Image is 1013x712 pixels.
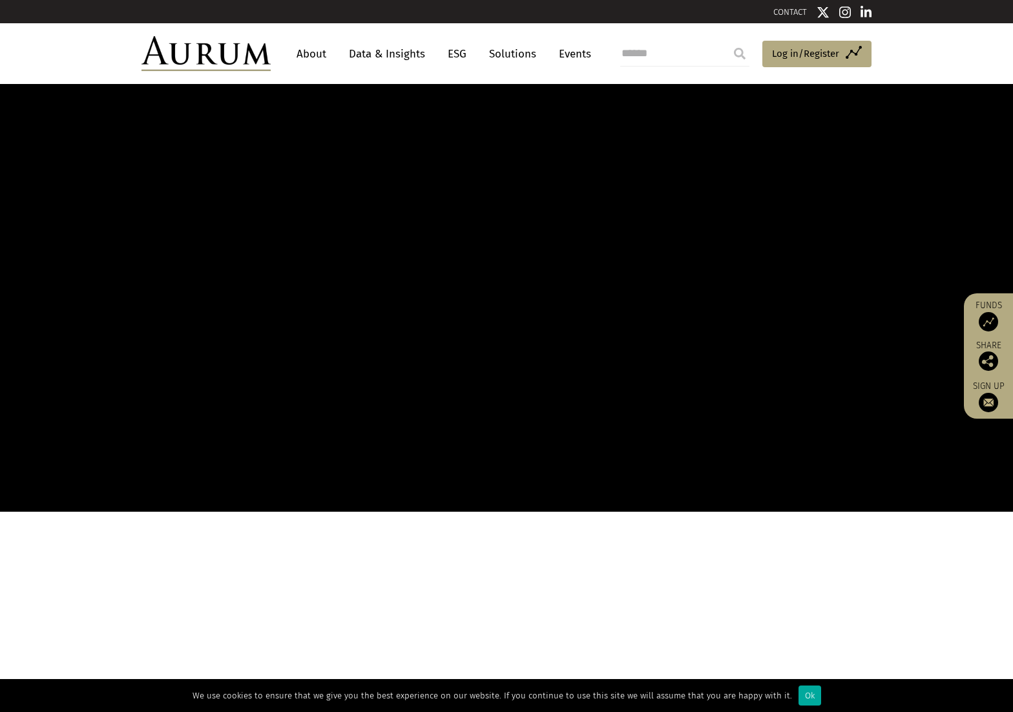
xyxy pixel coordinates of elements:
img: Access Funds [979,312,998,331]
img: Linkedin icon [861,6,872,19]
a: Funds [970,300,1007,331]
span: Log in/Register [772,46,839,61]
img: Aurum [141,36,271,71]
input: Submit [727,41,753,67]
a: Data & Insights [342,42,432,66]
a: Sign up [970,381,1007,412]
img: Instagram icon [839,6,851,19]
a: Events [552,42,591,66]
img: Twitter icon [817,6,830,19]
a: ESG [441,42,473,66]
img: Sign up to our newsletter [979,393,998,412]
div: Ok [799,686,821,706]
a: CONTACT [773,7,807,17]
img: Share this post [979,351,998,371]
div: Share [970,341,1007,371]
a: About [290,42,333,66]
a: Log in/Register [762,41,872,68]
a: Solutions [483,42,543,66]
